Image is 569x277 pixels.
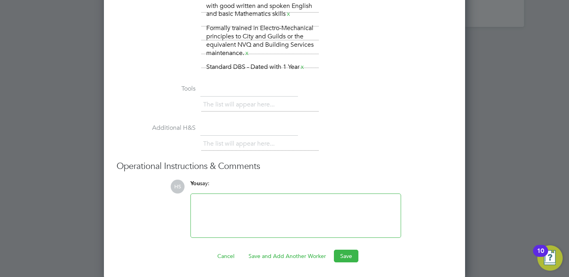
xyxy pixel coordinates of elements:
[203,99,278,110] li: The list will appear here...
[537,251,544,261] div: 10
[286,9,291,19] a: x
[190,180,401,194] div: say:
[203,23,318,58] li: Formally trained in Electro-Mechanical principles to City and Guilds or the equivalent NVQ and Bu...
[117,124,196,132] label: Additional H&S
[203,62,308,72] li: Standard DBS - Dated with 1 Year
[244,48,250,58] a: x
[242,250,332,262] button: Save and Add Another Worker
[537,245,563,271] button: Open Resource Center, 10 new notifications
[203,138,278,149] li: The list will appear here...
[171,180,185,194] span: HS
[334,250,358,262] button: Save
[117,161,452,172] h3: Operational Instructions & Comments
[117,85,196,93] label: Tools
[203,1,318,20] li: with good written and spoken English and basic Mathematics skills
[190,180,200,187] span: You
[300,62,305,72] a: x
[211,250,241,262] button: Cancel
